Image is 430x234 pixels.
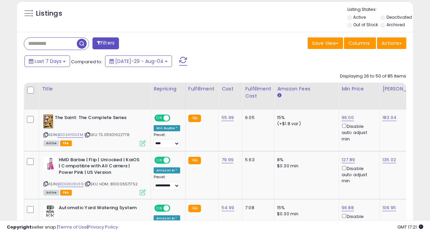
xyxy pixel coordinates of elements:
div: Displaying 26 to 50 of 85 items [340,73,406,80]
a: 79.99 [222,156,234,163]
span: OFF [169,115,180,121]
div: Disable auto adjust min [342,213,374,232]
div: 8% [277,157,333,163]
label: Deactivated [386,14,412,20]
div: [PERSON_NAME] [382,85,423,93]
button: Actions [377,37,406,49]
div: 15% [277,205,333,211]
label: Out of Stock [353,22,378,28]
a: 109.95 [382,204,396,211]
div: Amazon Fees [277,85,336,93]
small: Amazon Fees. [277,93,281,99]
span: ON [155,157,164,163]
button: Save View [308,37,343,49]
div: seller snap | | [7,224,118,231]
div: Win BuyBox * [154,125,180,131]
div: Repricing [154,85,183,93]
strong: Copyright [7,224,32,230]
button: [DATE]-29 - Aug-04 [105,55,172,67]
small: FBA [188,157,201,164]
div: (+$1.8 var) [277,121,333,127]
div: 6.05 [245,115,269,121]
button: Filters [92,37,119,49]
div: Cost [222,85,239,93]
button: Last 7 Days [24,55,70,67]
div: $0.30 min [277,163,333,169]
div: Preset: [154,133,180,148]
label: Active [353,14,366,20]
a: 96.88 [342,204,354,211]
small: FBA [188,115,201,122]
a: 135.02 [382,156,396,163]
div: Disable auto adjust min [342,165,374,184]
div: Fulfillment Cost [245,85,271,100]
div: 15% [277,115,333,121]
b: The Saint: The Complete Series [55,115,137,123]
span: All listings currently available for purchase on Amazon [44,190,59,196]
span: 2025-08-12 17:21 GMT [397,224,423,230]
img: 416QGfQ4FTL._SL40_.jpg [44,157,57,170]
span: [DATE]-29 - Aug-04 [115,58,164,65]
div: Preset: [154,175,180,190]
b: Automatic Yard Watering System [59,205,141,213]
label: Archived [386,22,405,28]
a: 54.99 [222,204,234,211]
div: Title [42,85,148,93]
span: | SKU: TS.011301622778 [84,132,130,137]
div: ASIN: [44,157,145,195]
small: FBA [188,205,201,212]
a: 183.04 [382,114,396,121]
div: 5.63 [245,157,269,163]
img: 514Hzw5WH7L._SL40_.jpg [44,115,53,128]
span: | SKU: HDM. 810006571752 [85,181,138,187]
div: ASIN: [44,115,145,146]
span: ON [155,115,164,121]
a: 127.89 [342,156,355,163]
div: Min Price [342,85,377,93]
a: 55.99 [222,114,234,121]
span: ON [155,205,164,211]
div: Fulfillment [188,85,216,93]
div: $0.30 min [277,211,333,217]
div: Disable auto adjust min [342,122,374,142]
span: OFF [169,205,180,211]
a: Terms of Use [58,224,87,230]
span: All listings currently available for purchase on Amazon [44,140,59,146]
a: B00S4YGVZM [57,132,83,138]
span: Columns [348,40,370,47]
span: FBA [60,140,72,146]
a: B0DG6V6V39 [57,181,84,187]
span: Compared to: [71,58,102,65]
span: Last 7 Days [35,58,62,65]
a: 96.00 [342,114,354,121]
b: HMD Barbie | Flip | Unlocked | KaiOS | Compatible with All Carriers | Power Pink | US Version [59,157,141,178]
button: Columns [344,37,376,49]
span: OFF [169,157,180,163]
p: Listing States: [347,6,413,13]
div: 7.08 [245,205,269,211]
img: 41QCIA5oIFL._SL40_.jpg [44,205,57,218]
span: FBA [60,190,72,196]
a: Privacy Policy [88,224,118,230]
h5: Listings [36,9,62,18]
div: Amazon AI * [154,167,180,173]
